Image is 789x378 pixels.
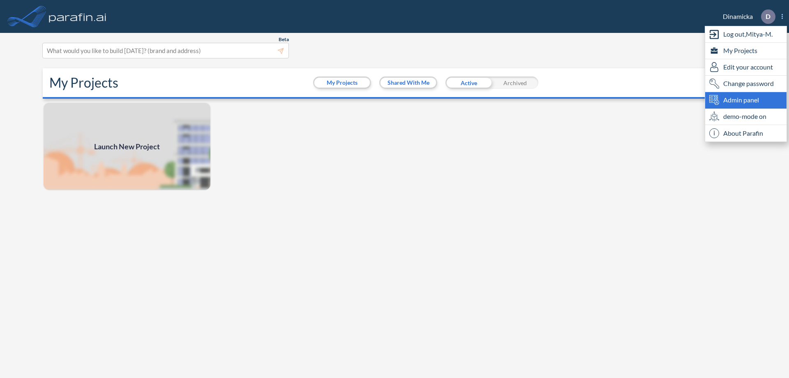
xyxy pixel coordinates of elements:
div: Change password [705,76,787,92]
div: Active [445,77,492,89]
h2: My Projects [49,75,118,90]
button: My Projects [314,78,370,88]
span: Edit your account [723,62,773,72]
div: Admin panel [705,92,787,109]
div: demo-mode on [705,109,787,125]
div: My Projects [705,43,787,59]
span: Log out, Mitya-M. [723,29,773,39]
button: Shared With Me [381,78,436,88]
div: About Parafin [705,125,787,141]
span: Launch New Project [94,141,160,152]
div: Archived [492,77,538,89]
a: Launch New Project [43,102,211,191]
span: demo-mode on [723,111,766,121]
span: Beta [279,36,289,43]
img: add [43,102,211,191]
div: Edit user [705,59,787,76]
div: Dinamicka [711,9,783,24]
span: i [709,128,719,138]
div: Log out [705,26,787,43]
span: Change password [723,79,774,88]
img: logo [47,8,108,25]
p: D [766,13,771,20]
span: About Parafin [723,128,763,138]
span: My Projects [723,46,757,56]
span: Admin panel [723,95,759,105]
